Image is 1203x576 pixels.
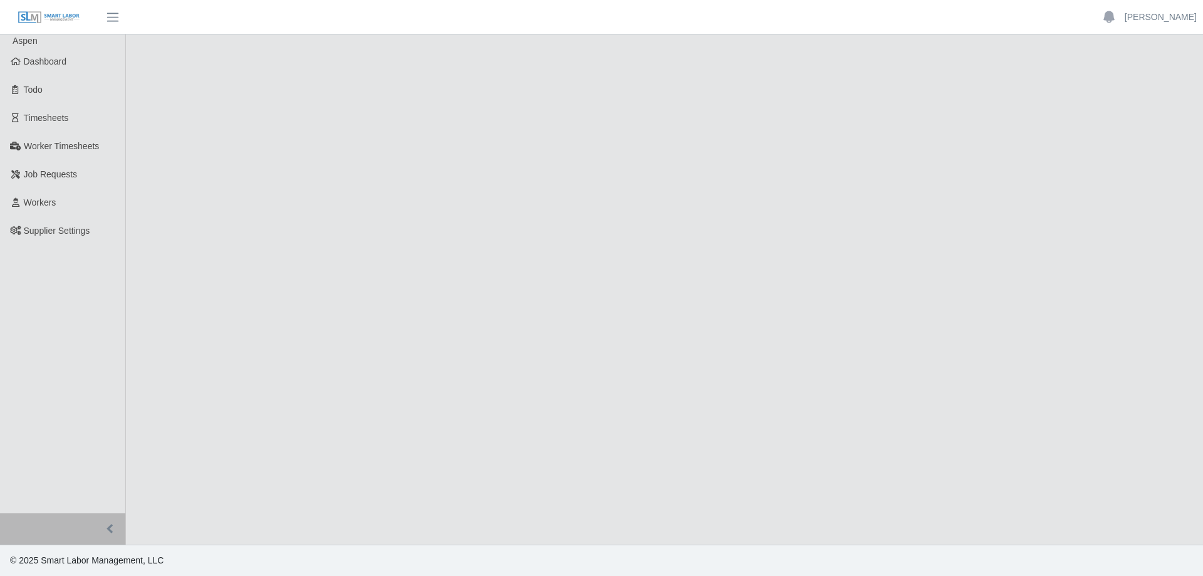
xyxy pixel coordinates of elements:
span: Worker Timesheets [24,141,99,151]
span: Aspen [13,36,38,46]
span: Timesheets [24,113,69,123]
a: [PERSON_NAME] [1125,11,1197,24]
img: SLM Logo [18,11,80,24]
span: Job Requests [24,169,78,179]
span: Workers [24,197,56,207]
span: Dashboard [24,56,67,66]
span: Supplier Settings [24,226,90,236]
span: Todo [24,85,43,95]
span: © 2025 Smart Labor Management, LLC [10,555,164,565]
